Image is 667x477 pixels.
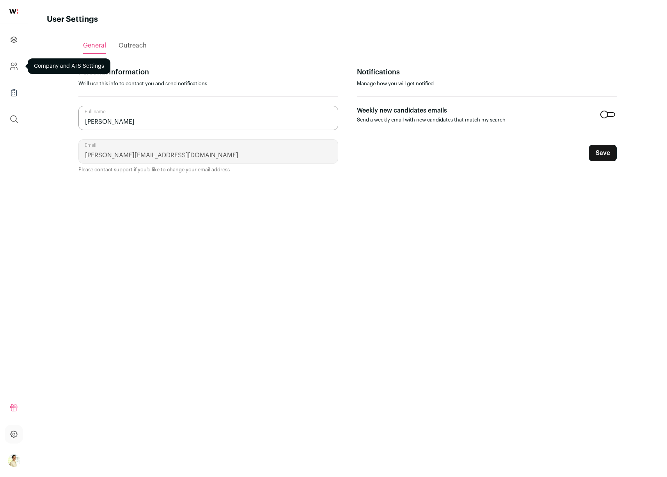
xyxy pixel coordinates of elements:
p: Manage how you will get notified [357,81,617,87]
p: Please contact support if you'd like to change your email address [78,167,338,173]
img: 20053799-medium_jpg [8,454,20,467]
input: Email [78,139,338,164]
h1: User Settings [47,14,98,25]
p: We'll use this info to contact you and send notifications [78,81,338,87]
span: General [83,42,106,49]
a: Outreach [119,38,147,53]
a: Company Lists [5,83,23,102]
span: Outreach [119,42,147,49]
p: Personal Information [78,67,338,77]
p: Send a weekly email with new candidates that match my search [357,117,506,123]
input: Full name [78,106,338,130]
button: Open dropdown [8,454,20,467]
button: Save [589,145,617,161]
p: Notifications [357,67,617,77]
img: wellfound-shorthand-0d5821cbd27db2630d0214b213865d53afaa358527fdda9d0ea32b1df1b89c2c.svg [9,9,18,14]
a: Projects [5,30,23,49]
a: Company and ATS Settings [5,57,23,76]
div: Company and ATS Settings [28,58,110,74]
p: Weekly new candidates emails [357,106,506,115]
